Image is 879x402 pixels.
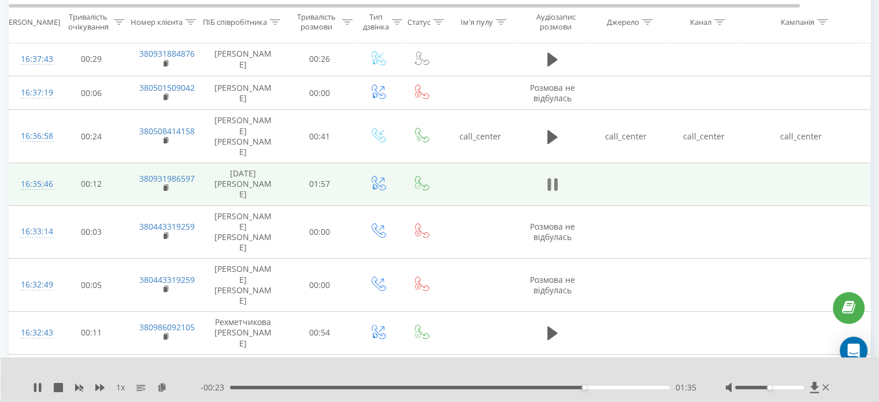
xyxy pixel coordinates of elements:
[55,259,128,312] td: 00:05
[582,385,587,390] div: Accessibility label
[284,163,356,206] td: 01:57
[284,312,356,355] td: 00:54
[840,337,867,364] div: Open Intercom Messenger
[607,17,639,27] div: Джерело
[21,173,44,196] div: 16:35:46
[55,163,128,206] td: 00:12
[530,221,575,242] span: Розмова не відбулась
[294,12,339,32] div: Тривалість розмови
[139,173,195,184] a: 380931986597
[284,354,356,388] td: 00:00
[203,312,284,355] td: Рехметчикова [PERSON_NAME]
[203,42,284,76] td: [PERSON_NAME]
[284,110,356,163] td: 00:41
[139,274,195,285] a: 380443319259
[587,110,665,163] td: call_center
[55,205,128,259] td: 00:03
[676,382,696,393] span: 01:35
[55,42,128,76] td: 00:29
[201,382,230,393] span: - 00:23
[139,126,195,137] a: 380508414158
[21,322,44,344] div: 16:32:43
[55,110,128,163] td: 00:24
[116,382,125,393] span: 1 x
[203,17,267,27] div: ПІБ співробітника
[203,110,284,163] td: [PERSON_NAME] [PERSON_NAME]
[21,82,44,104] div: 16:37:19
[443,110,518,163] td: call_center
[55,312,128,355] td: 00:11
[139,221,195,232] a: 380443319259
[131,17,183,27] div: Номер клієнта
[743,110,859,163] td: call_center
[139,322,195,333] a: 380986092105
[284,259,356,312] td: 00:00
[65,12,111,32] div: Тривалість очікування
[530,274,575,296] span: Розмова не відбулась
[284,205,356,259] td: 00:00
[407,17,431,27] div: Статус
[21,48,44,71] div: 16:37:43
[21,220,44,243] div: 16:33:14
[203,354,284,388] td: [PERSON_NAME]
[461,17,493,27] div: Ім'я пулу
[528,12,584,32] div: Аудіозапис розмови
[203,205,284,259] td: [PERSON_NAME] [PERSON_NAME]
[203,76,284,110] td: [PERSON_NAME]
[363,12,389,32] div: Тип дзвінка
[690,17,711,27] div: Канал
[284,76,356,110] td: 00:00
[665,110,743,163] td: call_center
[55,76,128,110] td: 00:06
[139,48,195,59] a: 380931884876
[781,17,814,27] div: Кампанія
[55,354,128,388] td: 00:00
[203,259,284,312] td: [PERSON_NAME] [PERSON_NAME]
[21,125,44,147] div: 16:36:58
[203,163,284,206] td: [DATE][PERSON_NAME]
[530,82,575,104] span: Розмова не відбулась
[139,82,195,93] a: 380501509042
[21,274,44,296] div: 16:32:49
[284,42,356,76] td: 00:26
[2,17,60,27] div: [PERSON_NAME]
[767,385,772,390] div: Accessibility label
